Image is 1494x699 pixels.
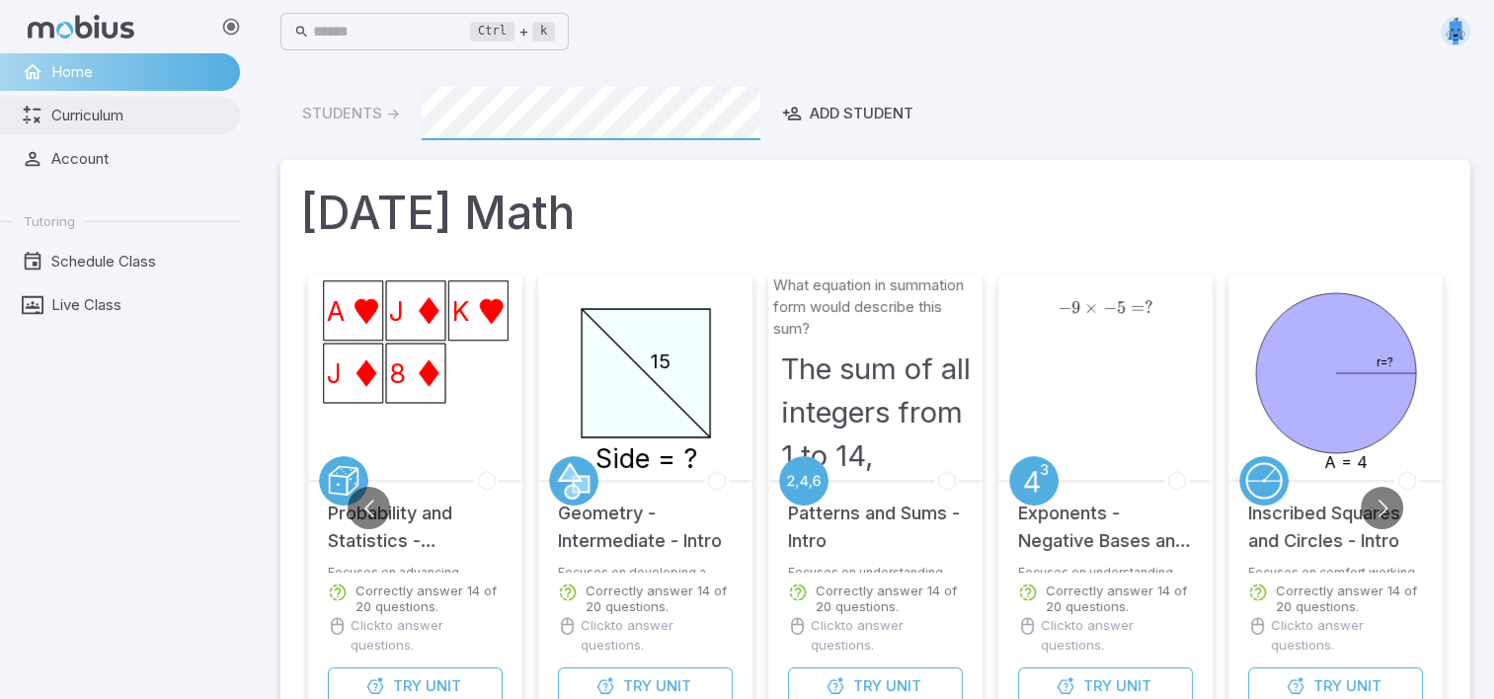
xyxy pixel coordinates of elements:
text: A = 4 [1324,452,1368,472]
span: Try [623,675,652,697]
text: J [327,357,342,389]
span: = [1131,297,1144,318]
span: Live Class [51,294,226,316]
h5: Geometry - Intermediate - Intro [558,480,733,555]
span: Schedule Class [51,251,226,272]
span: Account [51,148,226,170]
span: Home [51,61,226,83]
h5: Inscribed Squares and Circles - Intro [1248,480,1423,555]
p: Focuses on comfort working with the logic of inscribed squares and circles, and using area and th... [1248,565,1423,573]
h5: Exponents - Negative Bases and Exponents - Intro [1018,480,1193,555]
p: Focuses on developing a basic knowledge of intermediate geometry. [558,565,733,573]
button: Go to previous slide [348,487,390,529]
text: r=? [1376,354,1392,369]
span: Unit [1346,675,1381,697]
p: Click to answer questions. [811,616,963,656]
span: Unit [656,675,691,697]
h5: Probability and Statistics - Probability with Factorials Intro [328,480,503,555]
span: − [1058,297,1071,318]
a: Probability [319,456,368,505]
span: Try [1083,675,1112,697]
div: Add Student [782,103,913,124]
text: A [327,295,345,327]
span: 5 [1117,297,1126,318]
span: Try [1313,675,1342,697]
p: Click to answer questions. [581,616,733,656]
a: Exponents [1009,456,1059,505]
text: 15 [650,349,669,373]
text: J [389,295,404,327]
a: Geometry 2D [549,456,598,505]
kbd: k [532,22,555,41]
text: 8 [389,357,406,389]
div: + [470,20,555,43]
span: ? [1144,297,1153,318]
p: Correctly answer 14 of 20 questions. [355,582,503,614]
p: Focuses on understanding equations for number patterns, sums of sequential integers, and finding ... [788,565,963,573]
span: Curriculum [51,105,226,126]
p: Click to answer questions. [1271,616,1423,656]
span: Unit [886,675,921,697]
p: Correctly answer 14 of 20 questions. [1276,582,1423,614]
span: 9 [1071,297,1080,318]
a: Patterning [779,456,828,505]
a: Circles [1239,456,1289,505]
text: Side = ? [594,442,696,474]
p: Correctly answer 14 of 20 questions. [816,582,963,614]
span: Unit [1116,675,1151,697]
p: Click to answer questions. [1041,616,1193,656]
button: Go to next slide [1361,487,1403,529]
h5: Patterns and Sums - Intro [788,480,963,555]
h3: The sum of all integers from 1 to 14, inclusive [781,348,971,521]
p: Correctly answer 14 of 20 questions. [1046,582,1193,614]
span: Try [853,675,882,697]
span: × [1084,297,1098,318]
p: Correctly answer 14 of 20 questions. [586,582,733,614]
p: Focuses on advancing knowledge in the key concepts of probability including the introduction of f... [328,565,503,573]
span: Unit [426,675,461,697]
h1: [DATE] Math [300,180,1451,247]
p: Click to answer questions. [351,616,503,656]
img: rectangle.svg [1441,17,1470,46]
p: Focuses on understanding negative bases and exponents. [1018,565,1193,573]
span: Tutoring [24,212,75,230]
span: Try [393,675,422,697]
p: What equation in summation form would describe this sum? [773,274,979,340]
kbd: Ctrl [470,22,514,41]
text: K [451,295,468,327]
span: − [1103,297,1117,318]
